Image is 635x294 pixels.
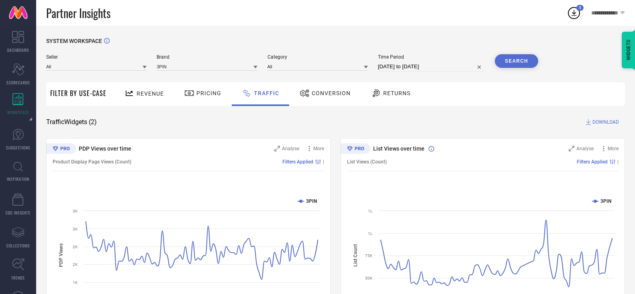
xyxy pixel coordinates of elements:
span: Time Period [378,54,485,60]
span: DOWNLOAD [592,118,619,126]
div: Premium [46,143,76,155]
div: Open download list [567,6,581,20]
span: Revenue [137,90,164,97]
text: 2K [73,262,78,267]
button: Search [495,54,538,68]
text: 1L [368,209,373,213]
text: 3K [73,227,78,231]
span: Filter By Use-Case [50,88,106,98]
tspan: PDP Views [58,243,64,267]
span: More [313,146,324,151]
text: 1K [73,280,78,285]
span: Category [267,54,368,60]
text: 3K [73,209,78,213]
span: Analyse [576,146,594,151]
span: Product Display Page Views (Count) [53,159,131,165]
span: List Views (Count) [347,159,387,165]
span: Traffic Widgets ( 2 ) [46,118,97,126]
text: 1L [368,231,373,236]
span: Analyse [282,146,299,151]
svg: Zoom [569,146,574,151]
input: Select time period [378,62,485,71]
span: Traffic [254,90,279,96]
svg: Zoom [274,146,280,151]
span: SUGGESTIONS [6,145,31,151]
span: Filters Applied [282,159,313,165]
span: SCORECARDS [6,80,30,86]
text: 50K [365,276,373,280]
span: TRENDS [11,275,25,281]
span: INSPIRATION [7,176,29,182]
div: Premium [341,143,370,155]
span: WORKSPACE [7,109,29,115]
span: Conversion [312,90,351,96]
span: 1 [579,5,581,10]
span: PDP Views over time [79,145,131,152]
span: Seller [46,54,147,60]
span: | [323,159,324,165]
span: More [608,146,619,151]
tspan: List Count [353,244,358,267]
span: COLLECTIONS [6,243,30,249]
span: Filters Applied [577,159,608,165]
text: 2K [73,245,78,249]
span: Brand [157,54,257,60]
span: DASHBOARD [7,47,29,53]
span: Returns [383,90,410,96]
span: SYSTEM WORKSPACE [46,38,102,44]
text: 3PIN [306,198,317,204]
span: Pricing [196,90,221,96]
span: Partner Insights [46,5,110,21]
text: 75K [365,253,373,258]
span: | [617,159,619,165]
span: List Views over time [373,145,425,152]
text: 3PIN [600,198,611,204]
span: CDC INSIGHTS [6,210,31,216]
